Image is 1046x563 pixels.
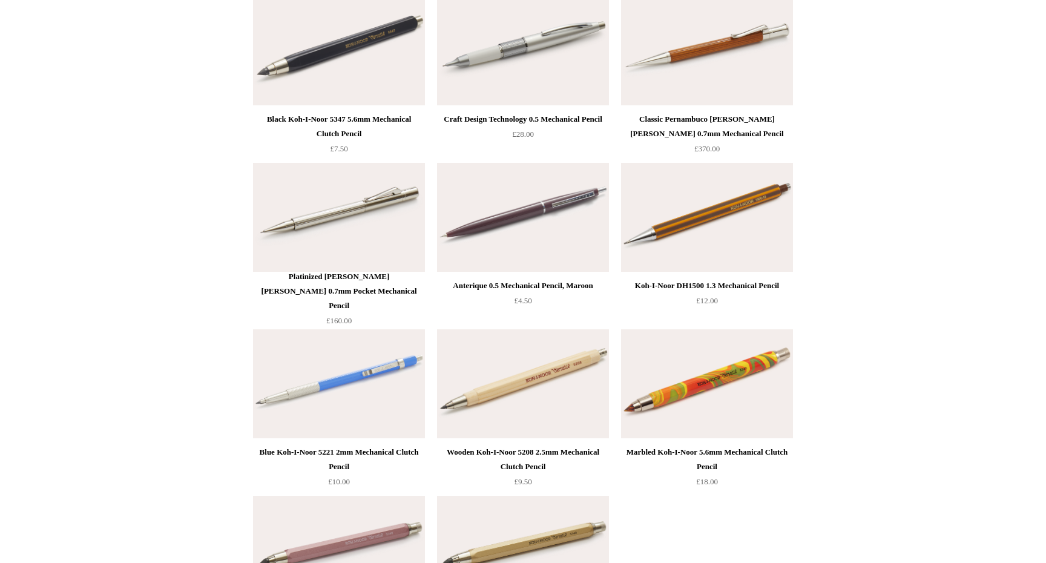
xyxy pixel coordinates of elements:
img: Blue Koh-I-Noor 5221 2mm Mechanical Clutch Pencil [253,329,425,438]
a: Blue Koh-I-Noor 5221 2mm Mechanical Clutch Pencil Blue Koh-I-Noor 5221 2mm Mechanical Clutch Pencil [253,329,425,438]
span: £9.50 [514,477,531,486]
a: Wooden Koh-I-Noor 5208 2.5mm Mechanical Clutch Pencil £9.50 [437,445,609,495]
img: Koh-I-Noor DH1500 1.3 Mechanical Pencil [621,163,793,272]
a: Blue Koh-I-Noor 5221 2mm Mechanical Clutch Pencil £10.00 [253,445,425,495]
div: Wooden Koh-I-Noor 5208 2.5mm Mechanical Clutch Pencil [440,445,606,474]
a: Wooden Koh-I-Noor 5208 2.5mm Mechanical Clutch Pencil Wooden Koh-I-Noor 5208 2.5mm Mechanical Clu... [437,329,609,438]
div: Koh-I-Noor DH1500 1.3 Mechanical Pencil [624,278,790,293]
div: Platinized [PERSON_NAME] [PERSON_NAME] 0.7mm Pocket Mechanical Pencil [256,269,422,313]
div: Marbled Koh-I-Noor 5.6mm Mechanical Clutch Pencil [624,445,790,474]
a: Platinized [PERSON_NAME] [PERSON_NAME] 0.7mm Pocket Mechanical Pencil £160.00 [253,269,425,328]
a: Craft Design Technology 0.5 Mechanical Pencil £28.00 [437,112,609,162]
span: £28.00 [512,130,534,139]
img: Anterique 0.5 Mechanical Pencil, Maroon [437,163,609,272]
span: £10.00 [328,477,350,486]
div: Craft Design Technology 0.5 Mechanical Pencil [440,112,606,127]
img: Marbled Koh-I-Noor 5.6mm Mechanical Clutch Pencil [621,329,793,438]
span: £12.00 [696,296,718,305]
span: £160.00 [326,316,352,325]
div: Blue Koh-I-Noor 5221 2mm Mechanical Clutch Pencil [256,445,422,474]
a: Black Koh-I-Noor 5347 5.6mm Mechanical Clutch Pencil £7.50 [253,112,425,162]
div: Black Koh-I-Noor 5347 5.6mm Mechanical Clutch Pencil [256,112,422,141]
a: Anterique 0.5 Mechanical Pencil, Maroon £4.50 [437,278,609,328]
img: Wooden Koh-I-Noor 5208 2.5mm Mechanical Clutch Pencil [437,329,609,438]
div: Classic Pernambuco [PERSON_NAME] [PERSON_NAME] 0.7mm Mechanical Pencil [624,112,790,141]
a: Koh-I-Noor DH1500 1.3 Mechanical Pencil £12.00 [621,278,793,328]
a: Marbled Koh-I-Noor 5.6mm Mechanical Clutch Pencil £18.00 [621,445,793,495]
span: £4.50 [514,296,531,305]
a: Classic Pernambuco [PERSON_NAME] [PERSON_NAME] 0.7mm Mechanical Pencil £370.00 [621,112,793,162]
a: Koh-I-Noor DH1500 1.3 Mechanical Pencil Koh-I-Noor DH1500 1.3 Mechanical Pencil [621,163,793,272]
span: £7.50 [330,144,347,153]
div: Anterique 0.5 Mechanical Pencil, Maroon [440,278,606,293]
a: Platinized Graf Von Faber-Castell 0.7mm Pocket Mechanical Pencil Platinized Graf Von Faber-Castel... [253,163,425,272]
img: Platinized Graf Von Faber-Castell 0.7mm Pocket Mechanical Pencil [253,163,425,272]
a: Marbled Koh-I-Noor 5.6mm Mechanical Clutch Pencil Marbled Koh-I-Noor 5.6mm Mechanical Clutch Pencil [621,329,793,438]
span: £18.00 [696,477,718,486]
a: Anterique 0.5 Mechanical Pencil, Maroon Anterique 0.5 Mechanical Pencil, Maroon [437,163,609,272]
span: £370.00 [694,144,720,153]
